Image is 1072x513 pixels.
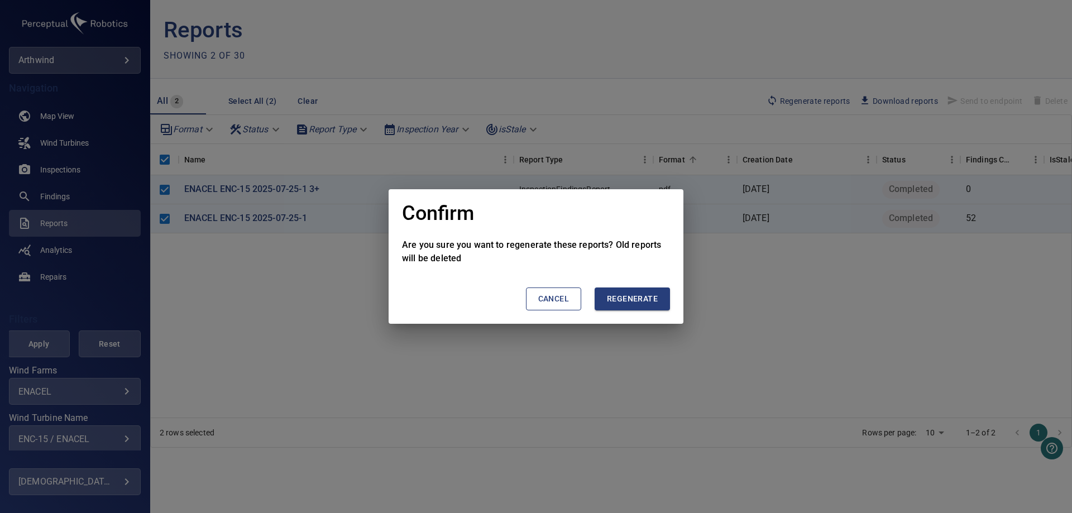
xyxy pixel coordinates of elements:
[526,287,581,310] button: Cancel
[595,287,670,310] button: Regenerate
[538,292,569,306] span: Cancel
[402,203,474,225] h1: Confirm
[607,292,658,306] span: Regenerate
[402,238,670,265] p: Are you sure you want to regenerate these reports? Old reports will be deleted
